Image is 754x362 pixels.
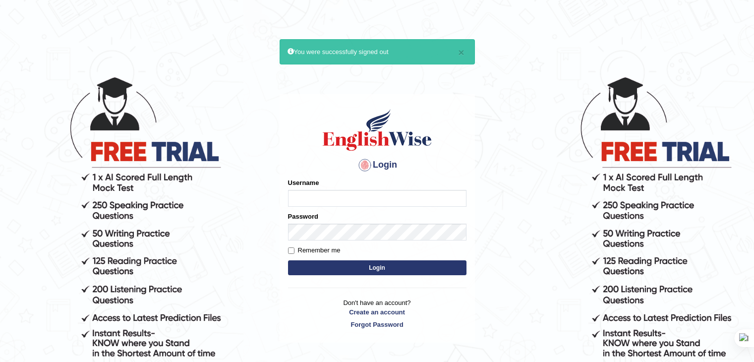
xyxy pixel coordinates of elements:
div: You were successfully signed out [280,39,475,64]
label: Username [288,178,319,187]
label: Password [288,212,318,221]
button: Login [288,260,466,275]
a: Create an account [288,307,466,317]
a: Forgot Password [288,320,466,329]
button: × [458,47,464,58]
img: Logo of English Wise sign in for intelligent practice with AI [321,108,434,152]
input: Remember me [288,247,294,254]
h4: Login [288,157,466,173]
p: Don't have an account? [288,298,466,329]
label: Remember me [288,245,341,255]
